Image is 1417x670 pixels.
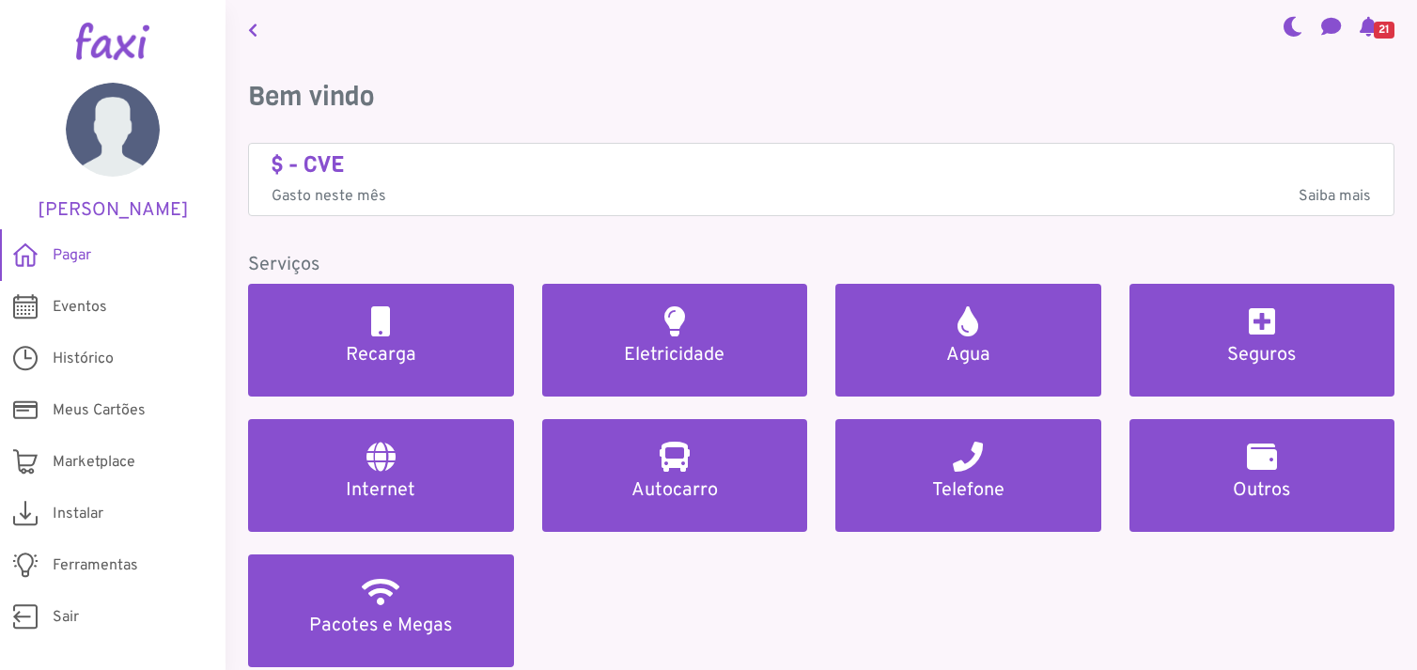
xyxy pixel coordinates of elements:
h5: Seguros [1152,344,1373,366]
h3: Bem vindo [248,81,1394,113]
a: Telefone [835,419,1101,532]
a: Recarga [248,284,514,397]
a: Seguros [1129,284,1395,397]
h5: Internet [271,479,491,502]
h5: Outros [1152,479,1373,502]
a: Pacotes e Megas [248,554,514,667]
h5: Agua [858,344,1079,366]
h4: $ - CVE [272,151,1371,179]
span: Sair [53,606,79,629]
span: Pagar [53,244,91,267]
a: $ - CVE Gasto neste mêsSaiba mais [272,151,1371,209]
a: [PERSON_NAME] [28,83,197,222]
span: Ferramentas [53,554,138,577]
h5: Pacotes e Megas [271,615,491,637]
h5: Telefone [858,479,1079,502]
h5: Serviços [248,254,1394,276]
h5: Recarga [271,344,491,366]
span: Instalar [53,503,103,525]
a: Internet [248,419,514,532]
h5: [PERSON_NAME] [28,199,197,222]
span: 21 [1374,22,1394,39]
p: Gasto neste mês [272,185,1371,208]
a: Outros [1129,419,1395,532]
span: Eventos [53,296,107,319]
h5: Autocarro [565,479,786,502]
span: Marketplace [53,451,135,474]
a: Autocarro [542,419,808,532]
span: Meus Cartões [53,399,146,422]
a: Eletricidade [542,284,808,397]
span: Saiba mais [1299,185,1371,208]
h5: Eletricidade [565,344,786,366]
span: Histórico [53,348,114,370]
a: Agua [835,284,1101,397]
